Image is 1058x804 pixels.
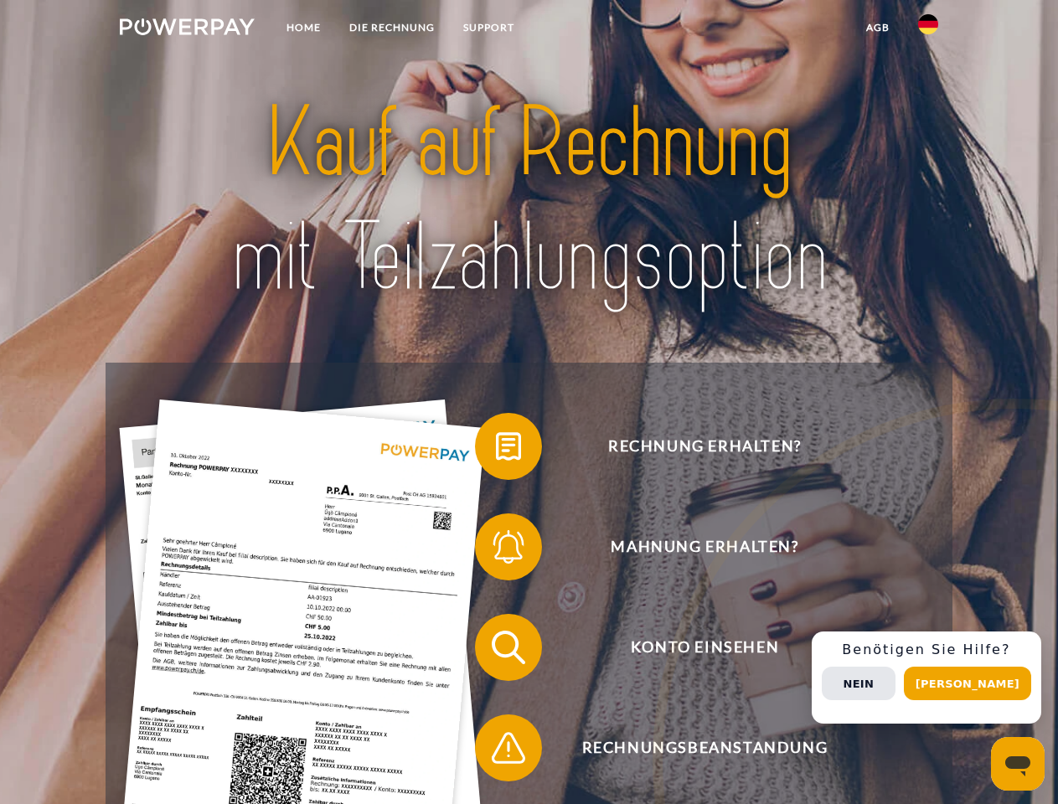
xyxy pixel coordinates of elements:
div: Schnellhilfe [812,631,1041,724]
a: SUPPORT [449,13,529,43]
img: qb_bill.svg [488,425,529,467]
a: DIE RECHNUNG [335,13,449,43]
button: Konto einsehen [475,614,911,681]
button: Mahnung erhalten? [475,513,911,580]
img: logo-powerpay-white.svg [120,18,255,35]
img: qb_warning.svg [488,727,529,769]
img: de [918,14,938,34]
button: [PERSON_NAME] [904,667,1031,700]
span: Konto einsehen [499,614,910,681]
button: Rechnungsbeanstandung [475,714,911,781]
img: qb_search.svg [488,626,529,668]
iframe: Schaltfläche zum Öffnen des Messaging-Fensters [991,737,1045,791]
button: Rechnung erhalten? [475,413,911,480]
span: Rechnung erhalten? [499,413,910,480]
h3: Benötigen Sie Hilfe? [822,642,1031,658]
button: Nein [822,667,895,700]
a: Home [272,13,335,43]
a: agb [852,13,904,43]
span: Mahnung erhalten? [499,513,910,580]
img: qb_bell.svg [488,526,529,568]
span: Rechnungsbeanstandung [499,714,910,781]
img: title-powerpay_de.svg [160,80,898,321]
